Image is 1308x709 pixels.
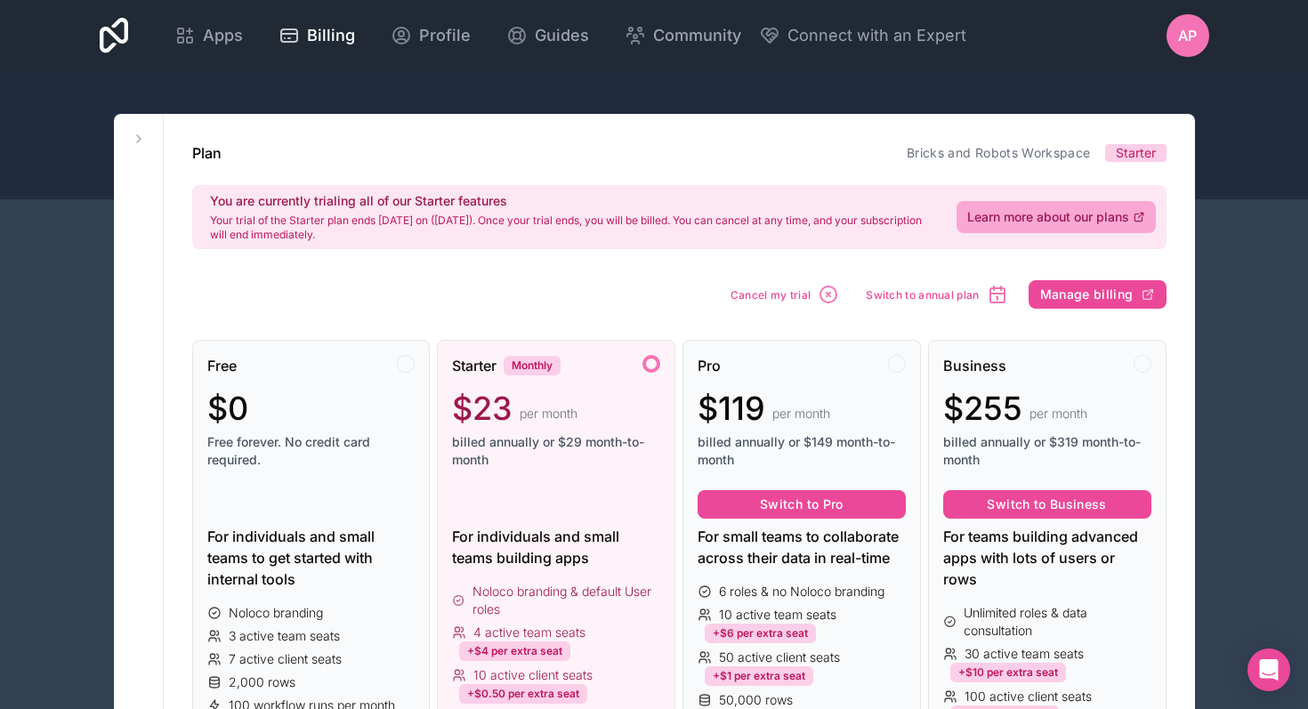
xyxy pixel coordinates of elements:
span: Apps [203,23,243,48]
div: Open Intercom Messenger [1247,649,1290,691]
span: per month [772,405,830,423]
div: +$10 per extra seat [950,663,1066,682]
span: billed annually or $29 month-to-month [452,433,660,469]
span: 4 active team seats [473,624,585,641]
span: Business [943,355,1006,376]
h1: Plan [192,142,222,164]
span: 10 active client seats [473,666,593,684]
h2: You are currently trialing all of our Starter features [210,192,935,210]
span: billed annually or $149 month-to-month [698,433,906,469]
div: For teams building advanced apps with lots of users or rows [943,526,1151,590]
a: Apps [160,16,257,55]
span: 10 active team seats [719,606,836,624]
span: $119 [698,391,765,426]
span: Manage billing [1040,286,1134,302]
div: +$0.50 per extra seat [459,684,587,704]
span: per month [520,405,577,423]
span: Connect with an Expert [787,23,966,48]
p: Your trial of the Starter plan ends [DATE] on ([DATE]). Once your trial ends, you will be billed.... [210,214,935,242]
span: 50 active client seats [719,649,840,666]
span: Starter [452,355,497,376]
div: For small teams to collaborate across their data in real-time [698,526,906,568]
span: 3 active team seats [229,627,340,645]
span: 30 active team seats [965,645,1084,663]
a: Guides [492,16,603,55]
a: Community [610,16,755,55]
a: Profile [376,16,485,55]
span: Unlimited roles & data consultation [964,604,1151,640]
span: Community [653,23,741,48]
button: Connect with an Expert [759,23,966,48]
span: Pro [698,355,721,376]
div: +$6 per extra seat [705,624,816,643]
span: 7 active client seats [229,650,342,668]
span: Cancel my trial [731,288,811,302]
span: Guides [535,23,589,48]
div: For individuals and small teams to get started with internal tools [207,526,416,590]
span: 100 active client seats [965,688,1092,705]
span: $23 [452,391,513,426]
span: Learn more about our plans [967,208,1129,226]
button: Switch to annual plan [860,278,1013,311]
a: Billing [264,16,369,55]
button: Switch to Pro [698,490,906,519]
a: Learn more about our plans [957,201,1156,233]
div: Monthly [504,356,561,375]
button: Cancel my trial [724,278,846,311]
span: $0 [207,391,248,426]
button: Manage billing [1029,280,1167,309]
div: For individuals and small teams building apps [452,526,660,568]
div: +$1 per extra seat [705,666,813,686]
span: Profile [419,23,471,48]
span: Switch to annual plan [866,288,979,302]
a: Bricks and Robots Workspace [907,145,1090,160]
span: billed annually or $319 month-to-month [943,433,1151,469]
button: Switch to Business [943,490,1151,519]
span: $255 [943,391,1022,426]
span: per month [1029,405,1087,423]
span: Free forever. No credit card required. [207,433,416,469]
div: +$4 per extra seat [459,641,570,661]
span: Noloco branding [229,604,323,622]
span: Free [207,355,237,376]
span: 6 roles & no Noloco branding [719,583,884,600]
span: AP [1178,25,1197,46]
span: 2,000 rows [229,673,295,691]
span: Starter [1116,144,1156,162]
span: Billing [307,23,355,48]
span: Noloco branding & default User roles [472,583,660,618]
span: 50,000 rows [719,691,793,709]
